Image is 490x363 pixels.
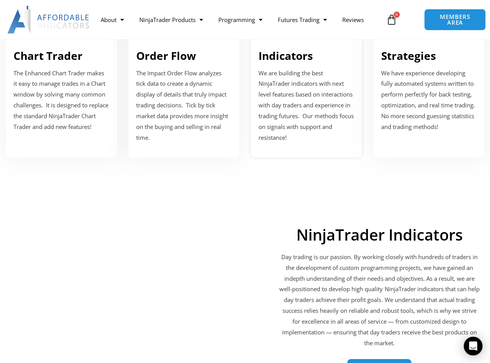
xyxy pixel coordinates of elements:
[211,11,270,29] a: Programming
[270,11,335,29] a: Futures Trading
[375,8,409,31] a: 0
[259,48,313,63] a: Indicators
[279,226,480,244] h2: NinjaTrader Indicators
[335,11,372,29] a: Reviews
[424,9,486,31] a: MEMBERS AREA
[14,48,83,63] a: Chart Trader
[93,11,132,29] a: About
[259,69,354,141] span: We are building the best NinjaTrader indicators with next level features based on interactions wi...
[136,69,228,141] span: The Impact Order Flow analyzes tick data to create a dynamic display of details that truly impact...
[7,6,90,34] img: LogoAI | Affordable Indicators – NinjaTrader
[136,48,196,63] a: Order Flow
[381,48,436,63] a: Strategies
[14,68,109,132] p: The Enhanced Chart Trader makes it easy to manage trades in a Chart window by solving many common...
[132,11,211,29] a: NinjaTrader Products
[381,68,477,132] p: We have experience developing fully automated systems written to perform perfectly for back testi...
[394,12,400,18] span: 0
[279,252,480,349] p: Day trading is our passion. By working closely with hundreds of traders in the development of cus...
[93,11,382,29] nav: Menu
[464,337,482,355] div: Open Intercom Messenger
[432,14,478,25] span: MEMBERS AREA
